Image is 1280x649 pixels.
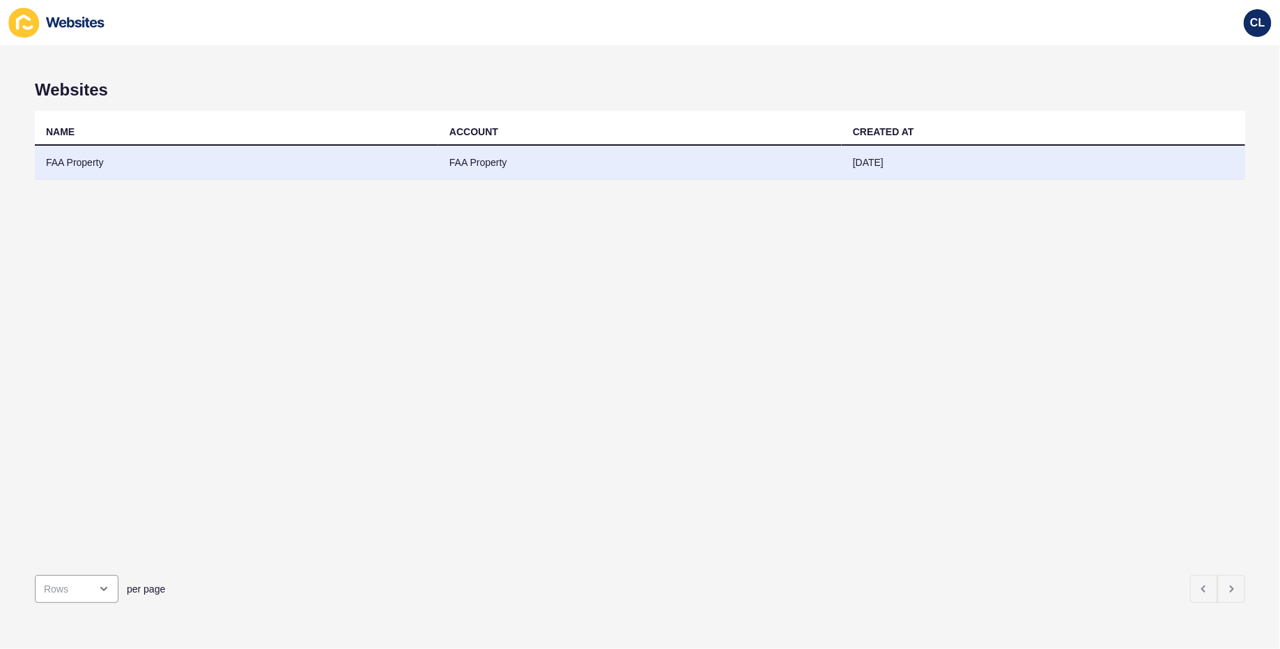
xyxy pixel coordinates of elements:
[127,582,165,596] span: per page
[853,125,914,139] div: CREATED AT
[35,575,118,603] div: open menu
[1250,16,1265,30] span: CL
[449,125,498,139] div: ACCOUNT
[35,80,1245,100] h1: Websites
[438,146,842,180] td: FAA Property
[35,146,438,180] td: FAA Property
[842,146,1245,180] td: [DATE]
[46,125,75,139] div: NAME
